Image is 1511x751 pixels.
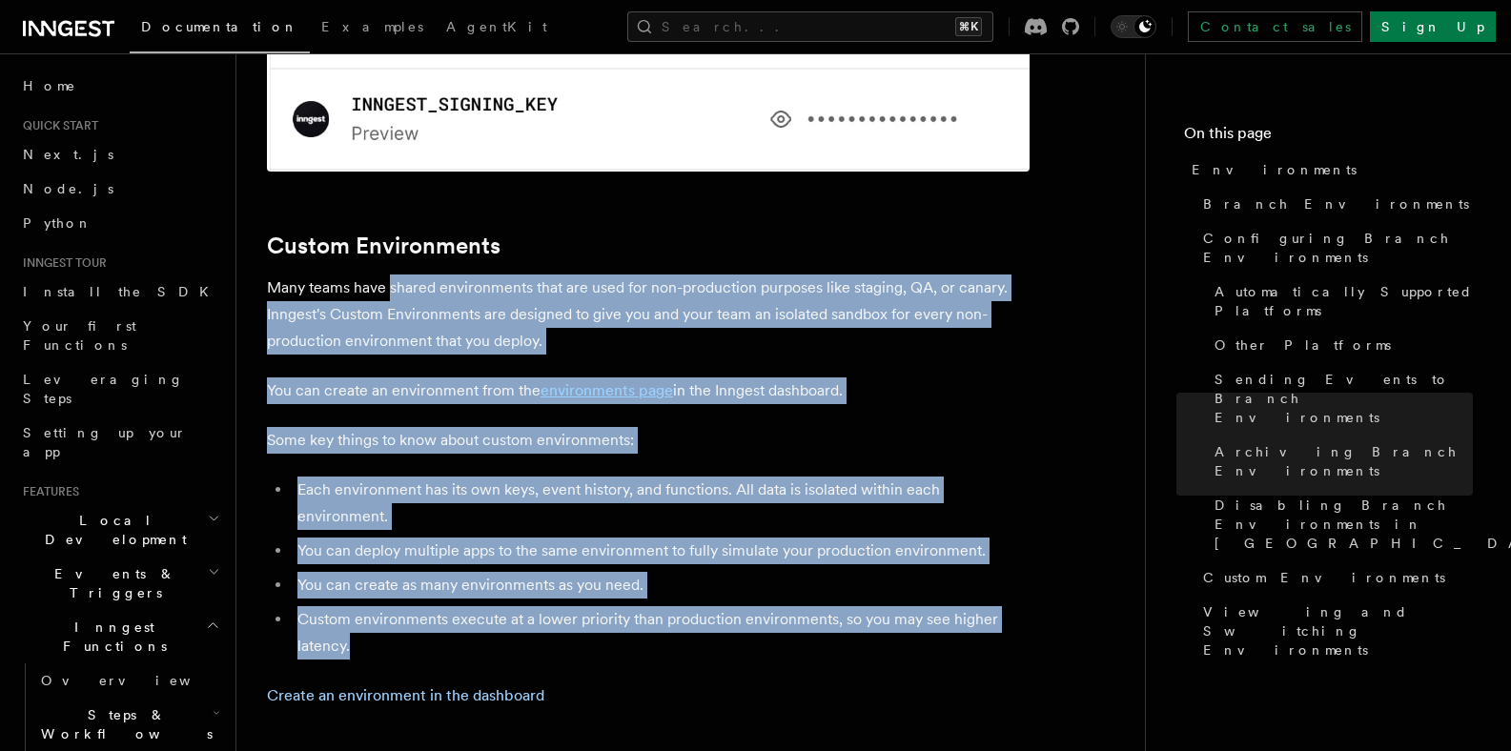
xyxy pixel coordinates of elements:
a: Examples [310,6,435,51]
a: Python [15,206,224,240]
span: Home [23,76,76,95]
p: Many teams have shared environments that are used for non-production purposes like staging, QA, o... [267,274,1030,355]
a: Node.js [15,172,224,206]
h4: On this page [1184,122,1473,152]
span: Other Platforms [1215,335,1391,355]
span: Sending Events to Branch Environments [1215,370,1473,427]
li: Custom environments execute at a lower priority than production environments, so you may see high... [292,606,1030,660]
span: Custom Environments [1203,568,1445,587]
a: Viewing and Switching Environments [1195,595,1473,667]
a: Contact sales [1188,11,1362,42]
span: Inngest Functions [15,618,206,656]
a: Sending Events to Branch Environments [1207,362,1473,435]
span: Setting up your app [23,425,187,459]
span: Next.js [23,147,113,162]
button: Events & Triggers [15,557,224,610]
li: Each environment has its own keys, event history, and functions. All data is isolated within each... [292,477,1030,530]
span: Inngest tour [15,255,107,271]
span: AgentKit [446,19,547,34]
button: Toggle dark mode [1111,15,1156,38]
span: Configuring Branch Environments [1203,229,1473,267]
a: Sign Up [1370,11,1496,42]
span: Branch Environments [1203,194,1469,213]
a: Branch Environments [1195,187,1473,221]
a: Automatically Supported Platforms [1207,274,1473,328]
span: Your first Functions [23,318,136,353]
a: environments page [541,381,673,399]
a: Custom Environments [1195,560,1473,595]
button: Inngest Functions [15,610,224,663]
p: You can create an environment from the in the Inngest dashboard. [267,377,1030,404]
kbd: ⌘K [955,17,982,36]
span: Leveraging Steps [23,372,184,406]
a: Archiving Branch Environments [1207,435,1473,488]
li: You can create as many environments as you need. [292,572,1030,599]
a: Environments [1184,152,1473,187]
span: Steps & Workflows [33,705,213,743]
a: Your first Functions [15,309,224,362]
li: You can deploy multiple apps to the same environment to fully simulate your production environment. [292,538,1030,564]
span: Events & Triggers [15,564,208,602]
p: Some key things to know about custom environments: [267,427,1030,454]
span: Automatically Supported Platforms [1215,282,1473,320]
a: AgentKit [435,6,559,51]
a: Leveraging Steps [15,362,224,416]
a: Disabling Branch Environments in [GEOGRAPHIC_DATA] [1207,488,1473,560]
button: Steps & Workflows [33,698,224,751]
a: Next.js [15,137,224,172]
button: Search...⌘K [627,11,993,42]
a: Home [15,69,224,103]
a: Custom Environments [267,233,500,259]
span: Install the SDK [23,284,220,299]
span: Environments [1192,160,1357,179]
span: Documentation [141,19,298,34]
a: Overview [33,663,224,698]
span: Examples [321,19,423,34]
a: Create an environment in the dashboard [267,686,544,704]
a: Install the SDK [15,274,224,309]
span: Features [15,484,79,499]
a: Other Platforms [1207,328,1473,362]
a: Configuring Branch Environments [1195,221,1473,274]
span: Local Development [15,511,208,549]
a: Setting up your app [15,416,224,469]
span: Python [23,215,92,231]
span: Node.js [23,181,113,196]
span: Overview [41,673,237,688]
button: Local Development [15,503,224,557]
span: Viewing and Switching Environments [1203,602,1473,660]
a: Documentation [130,6,310,53]
span: Archiving Branch Environments [1215,442,1473,480]
span: Quick start [15,118,98,133]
